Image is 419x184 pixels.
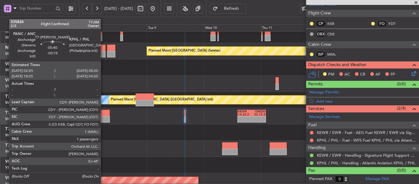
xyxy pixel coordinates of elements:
span: VH-LEP [5,159,20,164]
div: Planned Maint [GEOGRAPHIC_DATA] ([GEOGRAPHIC_DATA] Intl) [111,95,213,104]
span: T7-PJ29 [5,143,21,147]
div: [DATE] [79,18,89,23]
span: T7-ELLY [5,94,21,99]
div: KEWR [238,110,252,113]
div: Planned Maint [GEOGRAPHIC_DATA] (Seletar) [148,46,221,56]
a: YMEN/MEB [5,165,27,170]
div: Tue 9 [147,24,204,32]
a: MML [327,52,341,57]
a: N8998KGlobal 6000 [5,45,46,50]
a: VH-LEPGlobal 6000 [5,159,45,164]
span: (0/0) [397,81,406,87]
div: CP [316,20,326,27]
span: [DATE] - [DATE] [104,6,133,11]
a: KPHL / PHL - Handling - Atlantic Aviation KPHL / PHL [317,160,415,166]
a: KSB [327,21,341,26]
span: Pax [308,167,315,174]
span: T7-RIC [5,127,18,131]
span: FP [390,72,395,78]
a: VHHH/HKG [5,84,27,89]
span: All Aircraft [16,22,64,26]
label: Planned PAX [309,176,332,182]
a: T7-RICGlobal 6000 [5,127,43,131]
span: Fuel [308,122,317,129]
div: Add new [316,99,416,104]
div: ISP [316,51,326,58]
span: N8998K [5,45,21,50]
a: WMSA/SZB [5,149,26,154]
a: Manage PAX [366,176,389,182]
a: WMSA/SZB [5,100,26,105]
a: Schedule Crew [309,2,336,8]
span: (2/4) [397,105,406,112]
a: WSSL/XSP [5,51,24,57]
div: - [80,119,93,123]
a: CDE [327,31,341,37]
a: FDT [389,21,402,26]
div: - [252,119,265,123]
a: VH-VSKGlobal Express XRS [5,176,61,180]
span: Permits [308,81,323,88]
div: 02:15 Z [252,113,265,116]
span: Handling [308,144,326,151]
span: AF [375,72,380,78]
a: T7-PJ29Falcon 7X [5,143,41,147]
span: PM [328,72,334,78]
span: CR [360,72,365,78]
span: VP-CJR [5,78,20,82]
span: VP-BCY [5,62,21,66]
span: Services [308,105,324,112]
div: OMDW [252,110,265,113]
div: 01:40 Z [80,113,93,116]
a: VP-CJRG-650 [5,78,32,82]
a: T7-ELLYG-550 [5,94,33,99]
a: WSSL/XSP [5,116,24,122]
span: AC [344,72,350,78]
span: Flight Crew [308,10,331,17]
div: FO [377,20,387,27]
span: Cabin Crew [308,41,331,48]
div: Wed 10 [204,24,261,32]
a: KEWR / EWR - Handling - Signature Flight Support KEWR / EWR [317,153,416,158]
button: Refresh [209,4,246,14]
div: Mon 8 [90,24,147,32]
div: 14:20 Z [238,113,252,116]
a: KPHL / PHL - Fuel - WFS Fuel KPHL / PHL via Atlantic Aviation (EJ Asia Only) [317,138,416,143]
span: (0/0) [397,167,406,174]
a: WIHH/HLP [5,35,26,40]
a: WSSL/XSP [5,132,24,138]
button: All Aircraft [7,19,67,29]
div: OBX [316,31,326,37]
a: Manage Permits [309,89,339,96]
span: T7-[PERSON_NAME] [5,111,47,115]
span: VH-VSK [5,176,21,180]
input: Trip Number [19,4,54,13]
div: Thu 11 [261,24,317,32]
a: KEWR / EWR - Fuel - AEG Fuel KEWR / EWR via Signature (EJ Asia Only) [317,130,416,135]
div: PANC [80,110,93,113]
a: T7-[PERSON_NAME]Global 7500 [5,111,72,115]
span: Dispatch Checks and Weather [308,61,367,69]
a: VP-BCYGlobal 5000 [5,62,45,66]
div: - [238,119,252,123]
span: Refresh [219,6,244,11]
a: Manage Services [309,114,340,120]
a: WMSA/SZB [5,67,26,73]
